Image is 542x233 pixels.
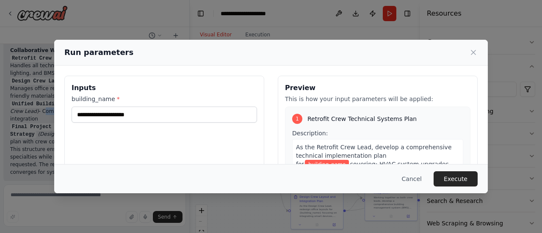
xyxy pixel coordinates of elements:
button: Cancel [395,171,429,186]
p: This is how your input parameters will be applied: [285,95,470,103]
span: covering: HVAC system upgrades and optimization, solar panel installation requirements, smart lig... [296,161,456,210]
span: As the Retrofit Crew Lead, develop a comprehensive technical implementation plan for [296,144,452,167]
span: Description: [292,130,328,137]
span: Variable: building_name [305,160,349,169]
div: 1 [292,114,302,124]
h3: Preview [285,83,470,93]
label: building_name [72,95,257,103]
h3: Inputs [72,83,257,93]
button: Execute [434,171,478,186]
h2: Run parameters [64,47,133,58]
span: Retrofit Crew Technical Systems Plan [307,115,417,123]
